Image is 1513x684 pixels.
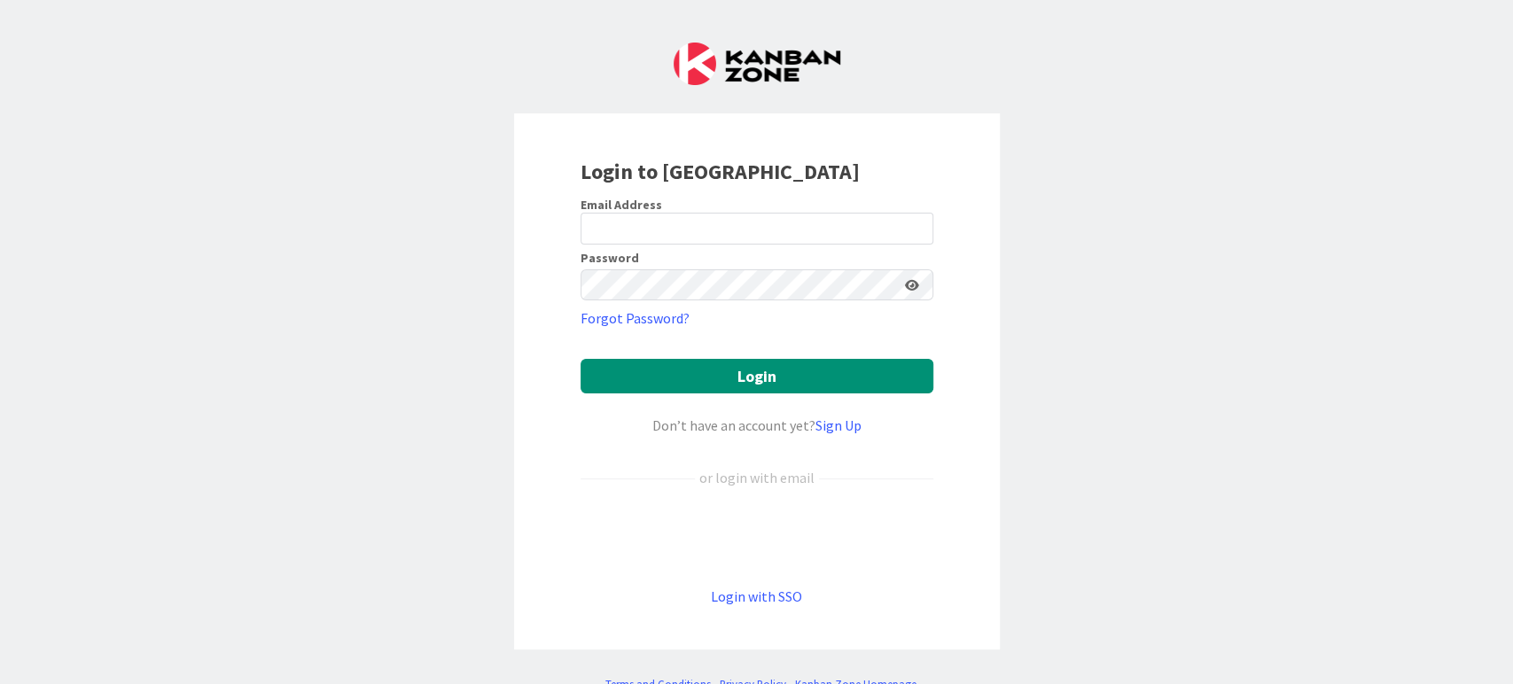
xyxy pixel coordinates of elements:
[581,359,933,393] button: Login
[572,517,942,556] iframe: Sign in with Google Button
[581,158,860,185] b: Login to [GEOGRAPHIC_DATA]
[711,587,802,605] a: Login with SSO
[815,416,862,434] a: Sign Up
[581,197,662,213] label: Email Address
[674,43,840,85] img: Kanban Zone
[581,252,639,264] label: Password
[695,467,819,488] div: or login with email
[581,415,933,436] div: Don’t have an account yet?
[581,307,690,329] a: Forgot Password?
